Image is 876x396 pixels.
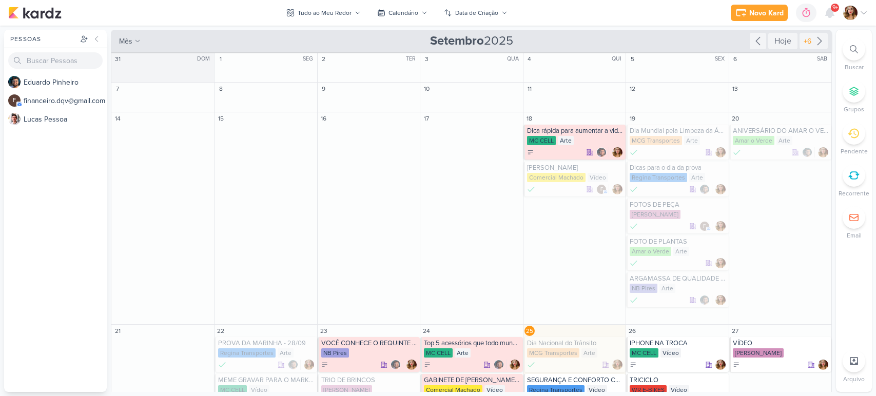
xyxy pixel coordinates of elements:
div: Amar o Verde [630,247,671,256]
div: Pessoas [8,34,78,44]
div: Vídeo [660,348,681,358]
div: Colaboradores: Eduardo Pinheiro [699,295,712,305]
div: QUA [507,55,522,63]
div: MCG Transportes [527,348,579,358]
div: Responsável: Thaís Leite [818,147,828,157]
img: Eduardo Pinheiro [596,147,607,157]
div: Responsável: Thaís Leite [715,258,726,268]
div: Responsável: Thaís Leite [818,360,828,370]
div: f i n a n c e i r o . d q v @ g m a i l . c o m [24,95,107,106]
img: Thaís Leite [612,147,622,157]
div: Dia Mundial pela Limpeza da Água [630,127,726,135]
div: Colaboradores: Eduardo Pinheiro [288,360,301,370]
div: VOCÊ CONHECE O REQUINTE DE TER UM QUARTO DE BANHO COM ROCA? [321,339,418,347]
div: 10 [421,84,432,94]
div: L u c a s P e s s o a [24,114,107,125]
div: 6 [730,54,741,64]
p: f [703,224,706,229]
div: SEX [715,55,728,63]
div: Responsável: Thaís Leite [715,360,726,370]
p: Buscar [845,63,864,72]
div: Vídeo [484,385,505,394]
div: Finalizado [630,184,638,194]
div: 9 [319,84,329,94]
div: 8 [216,84,226,94]
p: f [600,187,603,192]
div: 4 [524,54,535,64]
img: kardz.app [8,7,62,19]
div: Responsável: Thaís Leite [715,295,726,305]
img: Thaís Leite [818,147,828,157]
img: Thaís Leite [715,221,726,231]
div: Colaboradores: financeiro.dqv@gmail.com [596,184,609,194]
div: Hoje [768,33,797,49]
div: Responsável: Thaís Leite [510,360,520,370]
div: 16 [319,113,329,124]
div: VÍDEO [733,339,829,347]
div: 13 [730,84,741,94]
div: Responsável: Thaís Leite [304,360,314,370]
div: 27 [730,326,741,336]
div: MC CELL [630,348,658,358]
li: Ctrl + F [836,38,872,72]
div: Finalizado [630,258,638,268]
p: Recorrente [839,189,869,198]
div: Top 5 acessórios que todo mundo precisa ter [424,339,520,347]
div: A Fazer [424,361,431,368]
div: 21 [112,326,123,336]
div: Dica rápida para aumentar a vida útil da bateria. [527,127,624,135]
img: Thaís Leite [843,6,858,20]
div: 24 [421,326,432,336]
div: SAB [817,55,830,63]
div: Vídeo [249,385,269,394]
div: FOTO DE PLANTAS [630,237,726,246]
div: NB Pires [630,284,657,293]
div: Comercial Machado [424,385,482,394]
div: FOTOS DE PEÇA [630,201,726,209]
div: Vídeo [669,385,689,394]
div: +6 [802,36,813,47]
div: TRICICLO [630,376,726,384]
div: NB Pires [321,348,349,358]
img: Thaís Leite [612,184,622,194]
div: 5 [627,54,637,64]
img: Thaís Leite [715,147,726,157]
img: Thaís Leite [818,360,828,370]
div: 31 [112,54,123,64]
div: Colaboradores: Eduardo Pinheiro [596,147,609,157]
div: Finalizado [733,147,741,157]
div: Colaboradores: Eduardo Pinheiro [391,360,403,370]
div: 25 [524,326,535,336]
img: Eduardo Pinheiro [699,295,710,305]
div: Colaboradores: Eduardo Pinheiro [699,184,712,194]
div: 19 [627,113,637,124]
div: TRIO DE BRINCOS [321,376,418,384]
div: 7 [112,84,123,94]
div: LORENZETTI [527,164,624,172]
div: Responsável: Thaís Leite [715,147,726,157]
div: Arte [689,173,705,182]
div: 23 [319,326,329,336]
img: Lucas Pessoa [8,113,21,125]
div: Arte [776,136,792,145]
div: Novo Kard [749,8,784,18]
div: 14 [112,113,123,124]
div: Responsável: Thaís Leite [612,184,622,194]
div: 20 [730,113,741,124]
p: Email [847,231,862,240]
div: Comercial Machado [527,173,586,182]
div: E d u a r d o P i n h e i r o [24,77,107,88]
div: 22 [216,326,226,336]
img: Thaís Leite [715,295,726,305]
div: MC CELL [527,136,556,145]
div: Responsável: Thaís Leite [715,221,726,231]
div: Colaboradores: Eduardo Pinheiro [494,360,507,370]
div: SEG [303,55,316,63]
img: Thaís Leite [510,360,520,370]
div: 17 [421,113,432,124]
img: Eduardo Pinheiro [494,360,504,370]
div: 1 [216,54,226,64]
div: Amar o Verde [733,136,774,145]
div: Responsável: Thaís Leite [715,184,726,194]
div: 11 [524,84,535,94]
